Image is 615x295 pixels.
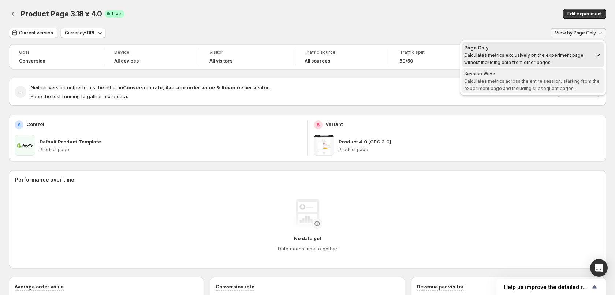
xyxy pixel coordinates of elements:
span: Traffic split [400,49,474,55]
span: Product Page 3.18 x 4.0 [20,10,102,18]
span: Neither version outperforms the other in . [31,85,270,90]
div: Session Wide [464,70,602,77]
h3: Average order value [15,283,64,290]
p: Product page [40,147,302,153]
button: Currency: BRL [60,28,106,38]
span: Live [112,11,121,17]
img: No data yet [293,199,322,229]
div: Page Only [464,44,592,51]
p: Control [26,120,44,128]
h2: B [317,122,320,128]
img: Product 4.0 [CFC 2.0] [314,135,334,156]
button: View by:Page Only [551,28,606,38]
h4: All visitors [209,58,232,64]
a: VisitorAll visitors [209,49,284,65]
h2: A [18,122,21,128]
div: Open Intercom Messenger [590,259,608,277]
span: Help us improve the detailed report for A/B campaigns [504,284,590,291]
span: Keep the test running to gather more data. [31,93,128,99]
p: Variant [325,120,343,128]
strong: Revenue per visitor [221,85,269,90]
span: View by: Page Only [555,30,596,36]
h3: Conversion rate [216,283,254,290]
span: Conversion [19,58,45,64]
p: Product page [339,147,601,153]
button: Back [9,9,19,19]
span: Calculates metrics across the entire session, starting from the experiment page and including sub... [464,78,600,91]
span: Current version [19,30,53,36]
img: Default Product Template [15,135,35,156]
span: Traffic source [305,49,379,55]
span: Edit experiment [567,11,602,17]
span: 50/50 [400,58,413,64]
h4: Data needs time to gather [278,245,338,252]
h2: Performance over time [15,176,600,183]
a: GoalConversion [19,49,93,65]
h3: Revenue per visitor [417,283,464,290]
h4: No data yet [294,235,321,242]
span: Currency: BRL [65,30,96,36]
p: Product 4.0 [CFC 2.0] [339,138,391,145]
strong: & [216,85,220,90]
button: Show survey - Help us improve the detailed report for A/B campaigns [504,283,599,291]
h2: - [19,88,22,96]
a: Traffic split50/50 [400,49,474,65]
a: Traffic sourceAll sources [305,49,379,65]
strong: Conversion rate [123,85,163,90]
span: Visitor [209,49,284,55]
h4: All devices [114,58,139,64]
h4: All sources [305,58,330,64]
button: Current version [9,28,57,38]
span: Device [114,49,189,55]
span: Goal [19,49,93,55]
strong: , [163,85,164,90]
a: DeviceAll devices [114,49,189,65]
span: Calculates metrics exclusively on the experiment page without including data from other pages. [464,52,584,65]
strong: Average order value [165,85,215,90]
button: Edit experiment [563,9,606,19]
p: Default Product Template [40,138,101,145]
